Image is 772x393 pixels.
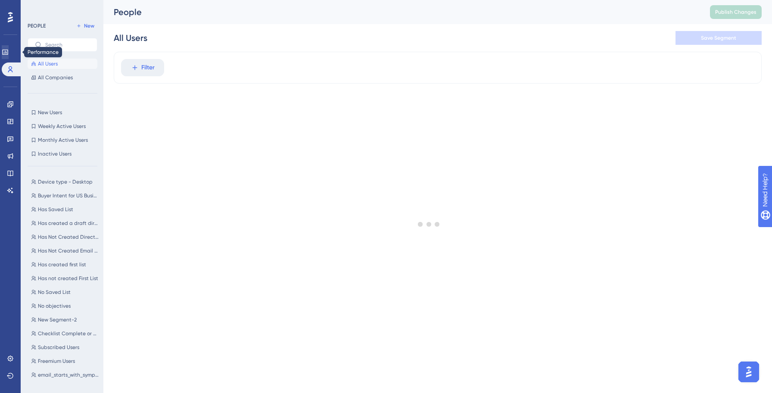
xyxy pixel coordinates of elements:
button: Freemium Users [28,356,103,366]
input: Search [45,42,90,48]
span: No Saved List [38,289,71,296]
span: All Companies [38,74,73,81]
button: New Segment-2 [28,315,103,325]
button: Has created first list [28,259,103,270]
button: Buyer Intent for US Business [28,190,103,201]
button: Has Not Created Email Campaign [28,246,103,256]
div: All Users [114,32,147,44]
span: Weekly Active Users [38,123,86,130]
button: No Saved List [28,287,103,297]
span: email_starts_with_symphony [38,371,99,378]
div: PEOPLE [28,22,46,29]
button: All Users [28,59,97,69]
span: Checklist Complete or Dismissed [38,330,99,337]
span: Monthly Active Users [38,137,88,143]
span: Inactive Users [38,150,72,157]
span: Buyer Intent for US Business [38,192,99,199]
span: Publish Changes [715,9,756,16]
button: Inactive Users [28,149,97,159]
button: Has Saved List [28,204,103,215]
span: Has not created First List [38,275,98,282]
button: email_starts_with_symphony [28,370,103,380]
button: Weekly Active Users [28,121,97,131]
div: People [114,6,688,18]
span: Has created a draft direct mail campaign [38,220,99,227]
span: New Segment-2 [38,316,77,323]
button: New Users [28,107,97,118]
span: Save Segment [701,34,736,41]
button: Device type - Desktop [28,177,103,187]
span: Has created first list [38,261,86,268]
span: Subscribed Users [38,344,79,351]
button: Checklist Complete or Dismissed [28,328,103,339]
span: Has Not Created Direct Mail Campaign [38,234,99,240]
span: New [84,22,94,29]
span: Freemium Users [38,358,75,365]
button: Save Segment [675,31,762,45]
button: Subscribed Users [28,342,103,352]
span: Has Not Created Email Campaign [38,247,99,254]
span: Has Saved List [38,206,73,213]
span: Device type - Desktop [38,178,93,185]
button: All Companies [28,72,97,83]
button: Has created a draft direct mail campaign [28,218,103,228]
iframe: UserGuiding AI Assistant Launcher [736,359,762,385]
button: Publish Changes [710,5,762,19]
button: No objectives [28,301,103,311]
span: All Users [38,60,58,67]
button: Has Not Created Direct Mail Campaign [28,232,103,242]
span: New Users [38,109,62,116]
button: Has not created First List [28,273,103,284]
button: New [73,21,97,31]
span: Need Help? [20,2,54,12]
button: Monthly Active Users [28,135,97,145]
span: No objectives [38,303,71,309]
